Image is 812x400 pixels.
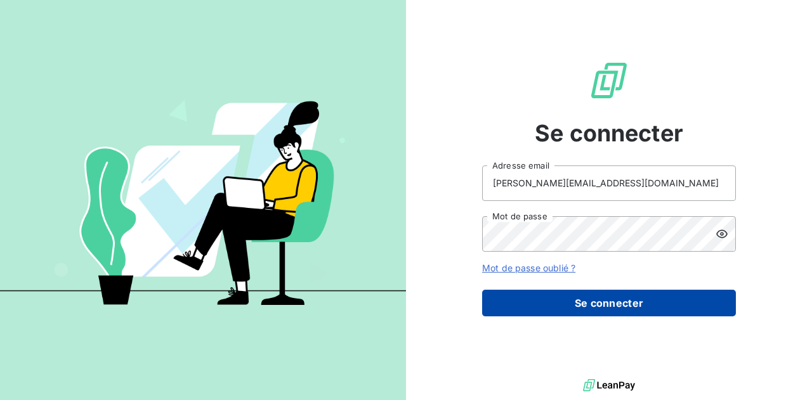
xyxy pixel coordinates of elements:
[583,376,635,395] img: logo
[482,262,575,273] a: Mot de passe oublié ?
[535,116,683,150] span: Se connecter
[589,60,629,101] img: Logo LeanPay
[482,290,736,316] button: Se connecter
[482,165,736,201] input: placeholder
